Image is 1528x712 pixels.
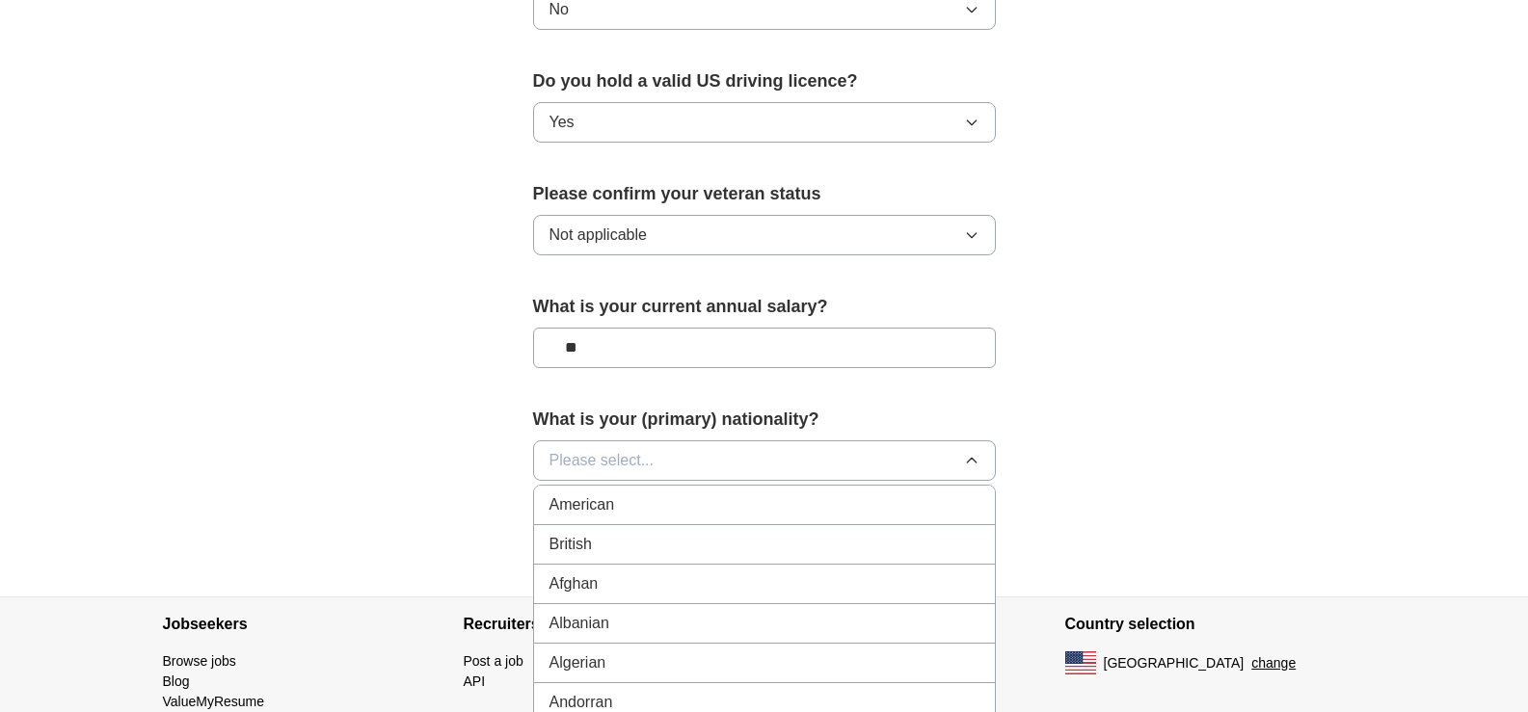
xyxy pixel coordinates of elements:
h4: Country selection [1065,597,1366,651]
button: Yes [533,102,996,143]
button: Please select... [533,440,996,481]
img: US flag [1065,651,1096,674]
label: What is your (primary) nationality? [533,407,996,433]
span: Please select... [550,449,655,472]
span: Yes [550,111,575,134]
a: API [464,673,486,689]
a: ValueMyResume [163,694,265,709]
span: [GEOGRAPHIC_DATA] [1104,653,1245,673]
a: Blog [163,673,190,689]
span: British [550,533,592,556]
label: Do you hold a valid US driving licence? [533,68,996,94]
span: Afghan [550,572,599,595]
label: What is your current annual salary? [533,294,996,320]
button: Not applicable [533,215,996,255]
label: Please confirm your veteran status [533,181,996,207]
a: Browse jobs [163,653,236,669]
span: Algerian [550,651,606,674]
span: Not applicable [550,224,647,247]
span: Albanian [550,612,609,635]
a: Post a job [464,653,523,669]
button: change [1251,653,1296,673]
span: American [550,493,615,516]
